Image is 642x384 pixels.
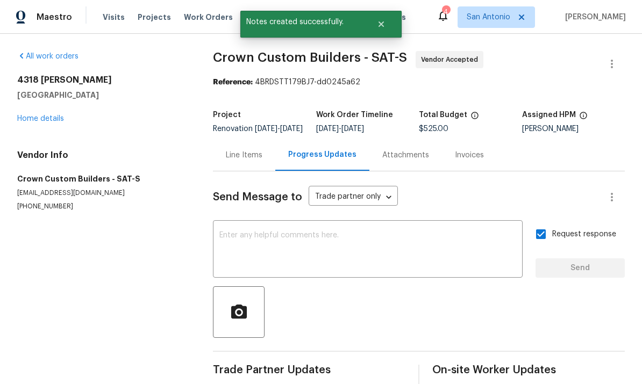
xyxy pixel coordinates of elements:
[255,125,277,133] span: [DATE]
[432,365,625,375] span: On-site Worker Updates
[17,115,64,122] a: Home details
[37,12,72,23] span: Maestro
[184,12,233,23] span: Work Orders
[17,202,187,211] p: [PHONE_NUMBER]
[363,13,399,35] button: Close
[579,111,588,125] span: The hpm assigned to this work order.
[382,150,429,161] div: Attachments
[240,11,363,33] span: Notes created successfully.
[442,6,450,17] div: 4
[17,189,187,198] p: [EMAIL_ADDRESS][DOMAIN_NAME]
[552,229,616,240] span: Request response
[213,77,625,88] div: 4BRDSTT179BJ7-dd0245a62
[213,365,405,375] span: Trade Partner Updates
[17,53,79,60] a: All work orders
[255,125,303,133] span: -
[341,125,364,133] span: [DATE]
[103,12,125,23] span: Visits
[213,51,407,64] span: Crown Custom Builders - SAT-S
[522,111,576,119] h5: Assigned HPM
[280,125,303,133] span: [DATE]
[138,12,171,23] span: Projects
[419,125,448,133] span: $525.00
[316,125,339,133] span: [DATE]
[470,111,479,125] span: The total cost of line items that have been proposed by Opendoor. This sum includes line items th...
[17,75,187,85] h2: 4318 [PERSON_NAME]
[522,125,625,133] div: [PERSON_NAME]
[561,12,626,23] span: [PERSON_NAME]
[309,189,398,206] div: Trade partner only
[17,173,187,184] h5: Crown Custom Builders - SAT-S
[213,125,303,133] span: Renovation
[467,12,510,23] span: San Antonio
[316,111,393,119] h5: Work Order Timeline
[17,90,187,100] h5: [GEOGRAPHIC_DATA]
[213,111,241,119] h5: Project
[17,150,187,161] h4: Vendor Info
[421,54,482,65] span: Vendor Accepted
[213,78,253,86] b: Reference:
[316,125,364,133] span: -
[226,150,262,161] div: Line Items
[213,192,302,202] span: Send Message to
[419,111,467,119] h5: Total Budget
[455,150,484,161] div: Invoices
[288,149,356,160] div: Progress Updates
